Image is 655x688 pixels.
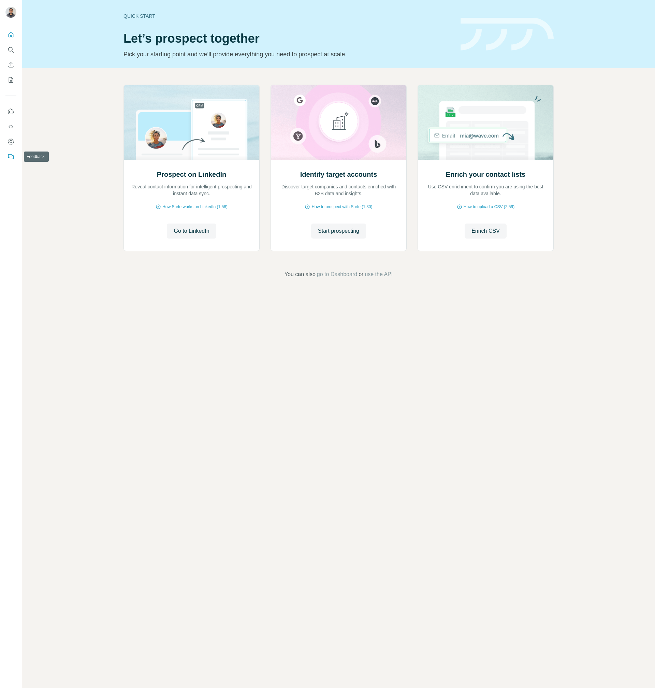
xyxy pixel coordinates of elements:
span: How to upload a CSV (2:59) [464,204,514,210]
button: Search [5,44,16,56]
img: Enrich your contact lists [418,85,554,160]
p: Reveal contact information for intelligent prospecting and instant data sync. [131,183,252,197]
button: Go to LinkedIn [167,224,216,239]
p: Pick your starting point and we’ll provide everything you need to prospect at scale. [123,49,452,59]
h2: Identify target accounts [300,170,377,179]
h2: Enrich your contact lists [446,170,525,179]
button: My lists [5,74,16,86]
h1: Let’s prospect together [123,32,452,45]
div: Quick start [123,13,452,19]
span: You can also [285,270,316,278]
button: Quick start [5,29,16,41]
button: Dashboard [5,135,16,148]
p: Discover target companies and contacts enriched with B2B data and insights. [278,183,399,197]
button: Feedback [5,150,16,163]
button: Enrich CSV [5,59,16,71]
button: Enrich CSV [465,224,507,239]
button: Use Surfe on LinkedIn [5,105,16,118]
img: Avatar [5,7,16,18]
span: How to prospect with Surfe (1:30) [311,204,372,210]
button: Start prospecting [311,224,366,239]
h2: Prospect on LinkedIn [157,170,226,179]
span: Start prospecting [318,227,359,235]
p: Use CSV enrichment to confirm you are using the best data available. [425,183,547,197]
img: Identify target accounts [271,85,407,160]
span: Enrich CSV [471,227,500,235]
span: Go to LinkedIn [174,227,209,235]
img: Prospect on LinkedIn [123,85,260,160]
button: use the API [365,270,393,278]
button: Use Surfe API [5,120,16,133]
span: or [359,270,363,278]
img: banner [461,18,554,51]
span: How Surfe works on LinkedIn (1:58) [162,204,228,210]
button: go to Dashboard [317,270,357,278]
